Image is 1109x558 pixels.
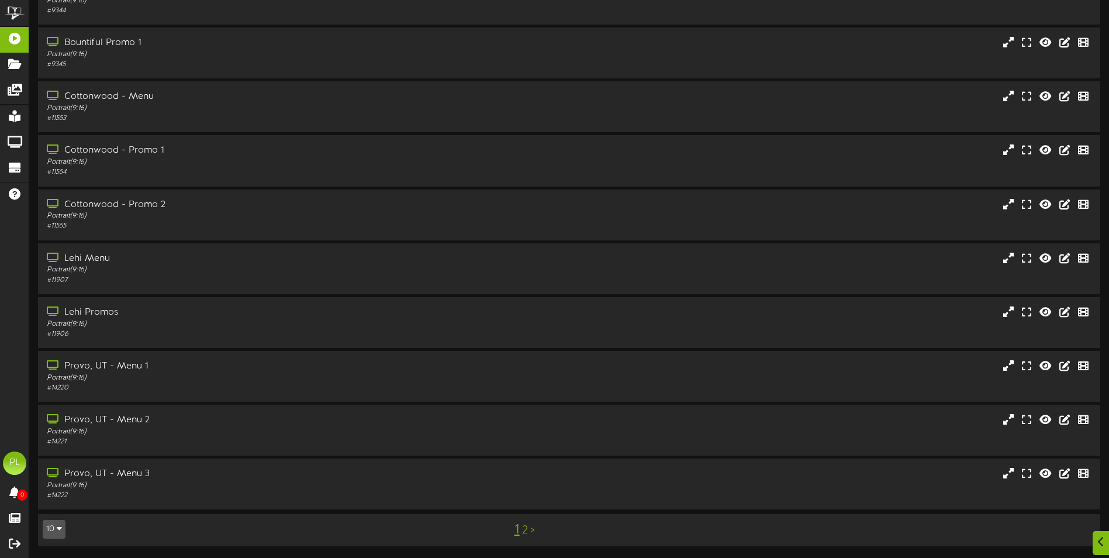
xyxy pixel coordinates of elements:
[17,490,27,501] span: 0
[3,452,26,475] div: PL
[47,319,472,329] div: Portrait ( 9:16 )
[47,157,472,167] div: Portrait ( 9:16 )
[47,113,472,123] div: # 11553
[47,373,472,383] div: Portrait ( 9:16 )
[47,275,472,285] div: # 11907
[47,36,472,50] div: Bountiful Promo 1
[47,6,472,16] div: # 9344
[47,427,472,437] div: Portrait ( 9:16 )
[47,265,472,275] div: Portrait ( 9:16 )
[47,50,472,60] div: Portrait ( 9:16 )
[47,414,472,427] div: Provo, UT - Menu 2
[47,211,472,221] div: Portrait ( 9:16 )
[47,329,472,339] div: # 11906
[47,104,472,113] div: Portrait ( 9:16 )
[47,221,472,231] div: # 11555
[522,524,528,537] a: 2
[530,524,535,537] a: >
[47,167,472,177] div: # 11554
[47,360,472,373] div: Provo, UT - Menu 1
[47,60,472,70] div: # 9345
[47,383,472,393] div: # 14220
[47,306,472,319] div: Lehi Promos
[43,520,65,539] button: 10
[47,481,472,491] div: Portrait ( 9:16 )
[47,198,472,212] div: Cottonwood - Promo 2
[47,437,472,447] div: # 14221
[47,90,472,104] div: Cottonwood - Menu
[47,491,472,501] div: # 14222
[47,144,472,157] div: Cottonwood - Promo 1
[514,522,520,538] a: 1
[47,252,472,266] div: Lehi Menu
[47,467,472,481] div: Provo, UT - Menu 3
